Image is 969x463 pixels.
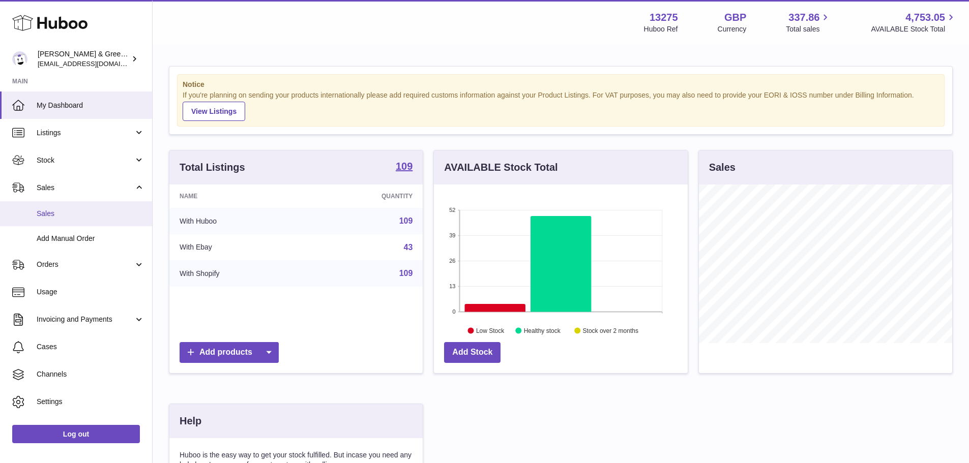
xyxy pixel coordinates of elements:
a: Log out [12,425,140,443]
span: AVAILABLE Stock Total [871,24,957,34]
text: Healthy stock [524,327,561,334]
h3: Sales [709,161,736,174]
a: 109 [399,217,413,225]
span: Stock [37,156,134,165]
div: Huboo Ref [644,24,678,34]
span: [EMAIL_ADDRESS][DOMAIN_NAME] [38,59,150,68]
span: Invoicing and Payments [37,315,134,324]
text: Stock over 2 months [583,327,638,334]
td: With Shopify [169,260,306,287]
span: Cases [37,342,144,352]
text: 26 [450,258,456,264]
img: internalAdmin-13275@internal.huboo.com [12,51,27,67]
text: 13 [450,283,456,289]
span: My Dashboard [37,101,144,110]
a: 109 [396,161,413,173]
span: Settings [37,397,144,407]
a: Add products [180,342,279,363]
td: With Ebay [169,234,306,261]
h3: AVAILABLE Stock Total [444,161,557,174]
text: 39 [450,232,456,238]
h3: Help [180,414,201,428]
span: Add Manual Order [37,234,144,243]
div: Currency [718,24,747,34]
a: Add Stock [444,342,501,363]
span: 4,753.05 [905,11,945,24]
th: Quantity [306,184,423,208]
a: 4,753.05 AVAILABLE Stock Total [871,11,957,34]
strong: 109 [396,161,413,171]
td: With Huboo [169,208,306,234]
span: Channels [37,369,144,379]
strong: 13275 [650,11,678,24]
a: 337.86 Total sales [786,11,831,34]
div: [PERSON_NAME] & Green Ltd [38,49,129,69]
span: Listings [37,128,134,138]
h3: Total Listings [180,161,245,174]
strong: GBP [724,11,746,24]
span: 337.86 [788,11,819,24]
text: Low Stock [476,327,505,334]
a: 43 [404,243,413,252]
span: Orders [37,260,134,269]
text: 52 [450,207,456,213]
a: 109 [399,269,413,277]
a: View Listings [183,102,245,121]
span: Sales [37,209,144,219]
span: Total sales [786,24,831,34]
span: Sales [37,183,134,193]
strong: Notice [183,80,939,89]
th: Name [169,184,306,208]
span: Usage [37,287,144,297]
div: If you're planning on sending your products internationally please add required customs informati... [183,90,939,121]
text: 0 [453,308,456,315]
